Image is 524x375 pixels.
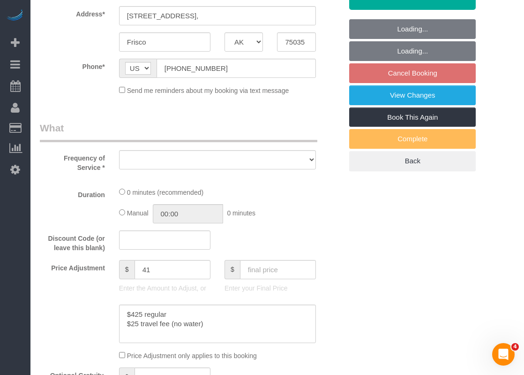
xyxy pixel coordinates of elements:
[349,107,476,127] a: Book This Again
[277,32,316,52] input: Zip Code*
[119,32,210,52] input: City*
[40,121,317,142] legend: What
[33,260,112,273] label: Price Adjustment
[127,189,203,196] span: 0 minutes (recommended)
[33,6,112,19] label: Address*
[127,87,289,94] span: Send me reminders about my booking via text message
[225,260,240,279] span: $
[33,150,112,172] label: Frequency of Service *
[127,209,149,217] span: Manual
[227,209,255,217] span: 0 minutes
[492,343,515,366] iframe: Intercom live chat
[119,260,135,279] span: $
[33,187,112,199] label: Duration
[225,283,316,293] p: Enter your Final Price
[127,352,257,360] span: Price Adjustment only applies to this booking
[119,283,210,293] p: Enter the Amount to Adjust, or
[349,151,476,171] a: Back
[33,59,112,71] label: Phone*
[33,230,112,253] label: Discount Code (or leave this blank)
[240,260,316,279] input: final price
[349,85,476,105] a: View Changes
[6,9,24,23] img: Automaid Logo
[511,343,519,351] span: 4
[157,59,316,78] input: Phone*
